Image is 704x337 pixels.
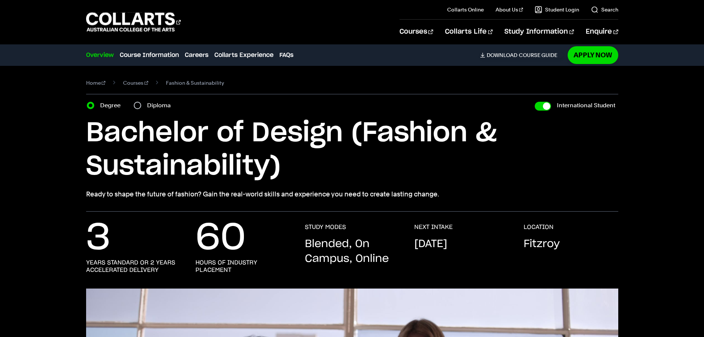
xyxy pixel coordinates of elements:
a: Courses [399,20,433,44]
p: Fitzroy [524,237,560,252]
label: International Student [557,100,615,111]
a: Course Information [120,51,179,60]
a: About Us [496,6,523,13]
a: Enquire [586,20,618,44]
a: Collarts Experience [214,51,273,60]
h3: STUDY MODES [305,223,346,231]
a: Courses [123,78,148,88]
a: Study Information [504,20,574,44]
a: Student Login [535,6,579,13]
a: Overview [86,51,114,60]
a: FAQs [279,51,293,60]
p: Ready to shape the future of fashion? Gain the real-world skills and experience you need to creat... [86,189,618,199]
h1: Bachelor of Design (Fashion & Sustainability) [86,117,618,183]
p: [DATE] [414,237,447,252]
a: Collarts Online [447,6,484,13]
h3: NEXT INTAKE [414,223,453,231]
div: Go to homepage [86,11,181,33]
label: Diploma [147,100,175,111]
a: DownloadCourse Guide [480,52,563,58]
p: 60 [195,223,246,253]
a: Collarts Life [445,20,493,44]
a: Home [86,78,106,88]
h3: hours of industry placement [195,259,290,274]
a: Careers [185,51,208,60]
h3: LOCATION [524,223,554,231]
p: Blended, On Campus, Online [305,237,399,266]
span: Fashion & Sustainability [166,78,224,88]
a: Search [591,6,618,13]
span: Download [487,52,517,58]
p: 3 [86,223,110,253]
label: Degree [100,100,125,111]
a: Apply Now [568,46,618,64]
h3: years standard or 2 years accelerated delivery [86,259,181,274]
